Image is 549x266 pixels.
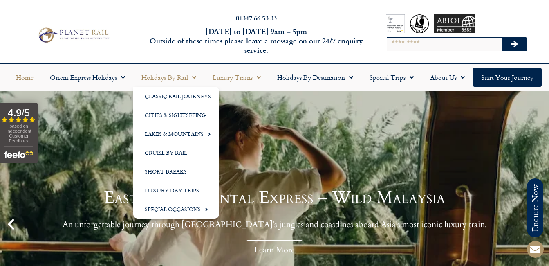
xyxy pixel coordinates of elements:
h6: [DATE] to [DATE] 9am – 5pm Outside of these times please leave a message on our 24/7 enquiry serv... [148,27,364,55]
button: Search [502,38,526,51]
a: Classic Rail Journeys [133,87,219,106]
a: Cruise by Rail [133,143,219,162]
img: Planet Rail Train Holidays Logo [36,26,110,44]
a: Start your Journey [473,68,542,87]
a: Lakes & Mountains [133,124,219,143]
a: Special Trips [361,68,422,87]
a: 01347 66 53 33 [236,13,277,23]
a: Learn More [246,240,303,259]
h1: Eastern & Oriental Express – Wild Malaysia [63,189,487,206]
ul: Holidays by Rail [133,87,219,219]
a: About Us [422,68,473,87]
a: Short Breaks [133,162,219,181]
div: Previous slide [4,217,18,231]
a: Special Occasions [133,200,219,219]
a: Luxury Day Trips [133,181,219,200]
a: Luxury Trains [204,68,269,87]
p: An unforgettable journey through [GEOGRAPHIC_DATA]’s jungles and coastlines aboard Asia’s most ic... [63,219,487,230]
a: Home [8,68,42,87]
a: Holidays by Rail [133,68,204,87]
a: Holidays by Destination [269,68,361,87]
a: Orient Express Holidays [42,68,133,87]
a: Cities & Sightseeing [133,106,219,124]
nav: Menu [4,68,545,87]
